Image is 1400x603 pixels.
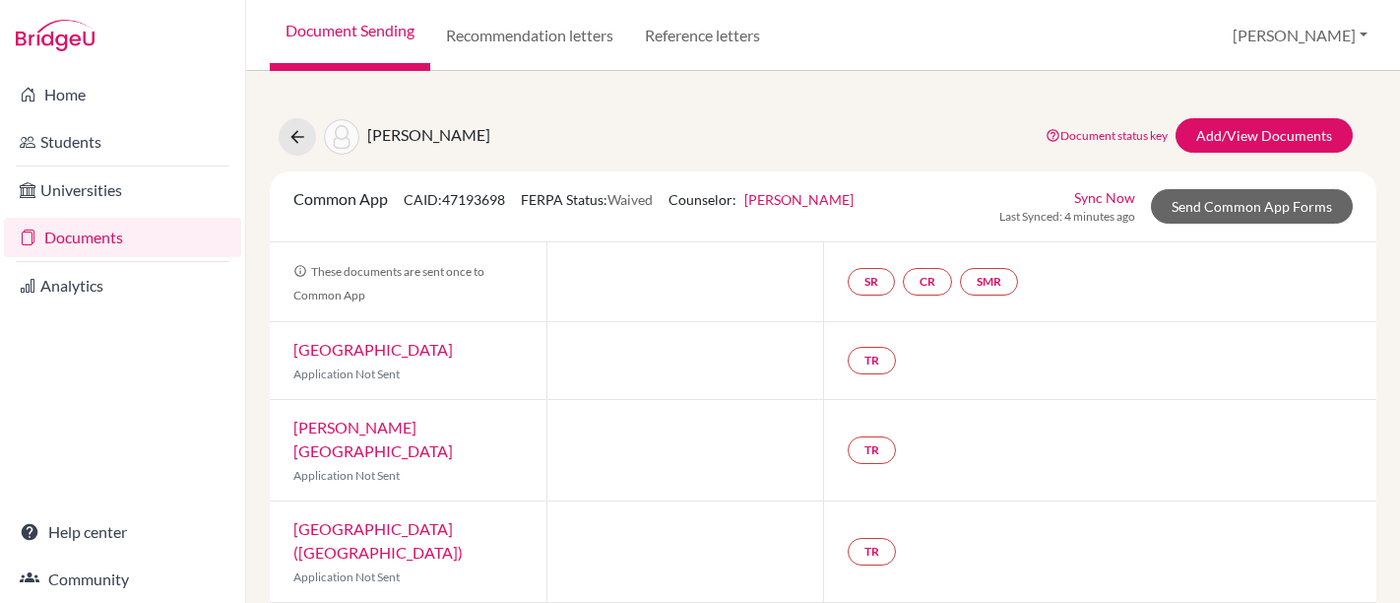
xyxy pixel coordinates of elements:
span: Common App [293,189,388,208]
a: Send Common App Forms [1151,189,1353,224]
img: Bridge-U [16,20,95,51]
span: Last Synced: 4 minutes ago [999,208,1135,226]
a: [GEOGRAPHIC_DATA] [293,340,453,359]
span: Application Not Sent [293,569,400,584]
a: Document status key [1046,128,1168,143]
button: [PERSON_NAME] [1224,17,1376,54]
a: Universities [4,170,241,210]
a: Add/View Documents [1176,118,1353,153]
span: Waived [607,191,653,208]
span: FERPA Status: [521,191,653,208]
a: TR [848,436,896,464]
span: Application Not Sent [293,468,400,483]
a: Help center [4,512,241,552]
span: [PERSON_NAME] [367,125,490,144]
a: Analytics [4,266,241,305]
a: [GEOGRAPHIC_DATA] ([GEOGRAPHIC_DATA]) [293,519,463,562]
a: Sync Now [1074,187,1135,208]
a: [PERSON_NAME][GEOGRAPHIC_DATA] [293,418,453,460]
a: TR [848,347,896,374]
span: These documents are sent once to Common App [293,264,484,302]
a: [PERSON_NAME] [744,191,854,208]
a: Students [4,122,241,162]
a: SMR [960,268,1018,296]
a: CR [903,268,952,296]
a: Documents [4,218,241,257]
a: Community [4,560,241,599]
a: TR [848,538,896,566]
span: Application Not Sent [293,367,400,381]
span: CAID: 47193698 [404,191,505,208]
span: Counselor: [668,191,854,208]
a: Home [4,75,241,114]
a: SR [848,268,895,296]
